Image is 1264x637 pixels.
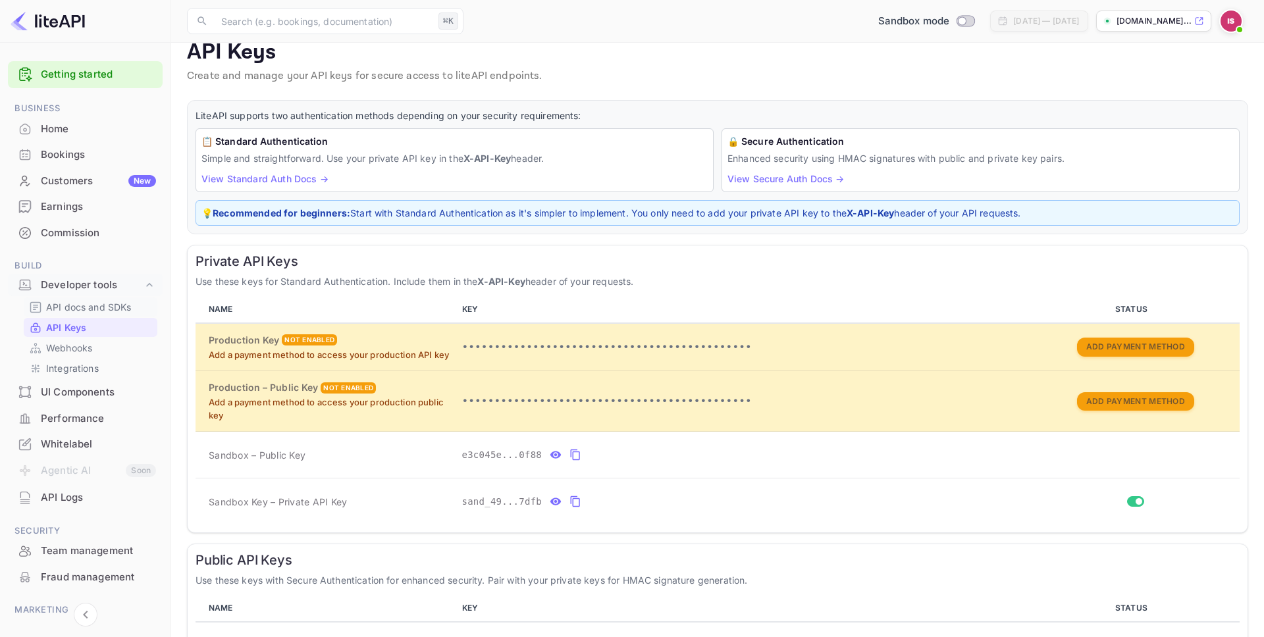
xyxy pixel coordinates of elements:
div: Switch to Production mode [873,14,980,29]
div: Performance [8,406,163,432]
a: CustomersNew [8,168,163,193]
div: Commission [41,226,156,241]
span: Marketing [8,603,163,617]
table: private api keys table [196,296,1240,524]
h6: Public API Keys [196,552,1240,568]
span: e3c045e...0f88 [462,448,542,462]
img: LiteAPI logo [11,11,85,32]
div: Fraud management [8,565,163,590]
th: KEY [457,296,1031,323]
span: Sandbox – Public Key [209,448,305,462]
button: Collapse navigation [74,603,97,626]
a: Add Payment Method [1077,341,1194,352]
a: UI Components [8,380,163,404]
td: Sandbox Key – Private API Key [196,478,457,525]
h6: 🔒 Secure Authentication [727,134,1234,149]
p: Simple and straightforward. Use your private API key in the header. [201,151,708,165]
div: Customers [41,174,156,189]
th: NAME [196,595,457,622]
div: API docs and SDKs [24,297,157,317]
span: Security [8,524,163,538]
input: Search (e.g. bookings, documentation) [213,8,433,34]
a: Integrations [29,361,152,375]
div: Commission [8,220,163,246]
a: API Keys [29,320,152,334]
p: API Keys [187,39,1248,66]
p: Webhooks [46,341,92,355]
div: Earnings [41,199,156,215]
div: Whitelabel [41,437,156,452]
a: View Secure Auth Docs → [727,173,844,184]
span: Build [8,259,163,273]
a: View Standard Auth Docs → [201,173,329,184]
th: KEY [457,595,1031,622]
p: API Keys [46,320,86,334]
strong: X-API-Key [477,276,525,287]
div: Home [41,122,156,137]
div: Developer tools [41,278,143,293]
strong: X-API-Key [463,153,511,164]
div: Developer tools [8,274,163,297]
a: Home [8,116,163,141]
div: API Logs [41,490,156,505]
p: 💡 Start with Standard Authentication as it's simpler to implement. You only need to add your priv... [201,206,1234,220]
div: Performance [41,411,156,426]
div: Bookings [8,142,163,168]
div: Team management [41,544,156,559]
div: Earnings [8,194,163,220]
h6: 📋 Standard Authentication [201,134,708,149]
h6: Production – Public Key [209,380,318,395]
div: Home [8,116,163,142]
p: Integrations [46,361,99,375]
th: STATUS [1031,595,1240,622]
h6: Private API Keys [196,253,1240,269]
div: Webhooks [24,338,157,357]
h6: Production Key [209,333,279,347]
p: [DOMAIN_NAME]... [1117,15,1192,27]
p: Use these keys with Secure Authentication for enhanced security. Pair with your private keys for ... [196,573,1240,587]
a: Webhooks [29,341,152,355]
p: ••••••••••••••••••••••••••••••••••••••••••••• [462,340,1026,355]
p: Add a payment method to access your production API key [209,349,452,362]
a: API Logs [8,485,163,509]
th: STATUS [1031,296,1240,323]
div: Getting started [8,61,163,88]
a: Getting started [41,67,156,82]
a: Fraud management [8,565,163,589]
button: Add Payment Method [1077,392,1194,411]
p: Use these keys for Standard Authentication. Include them in the header of your requests. [196,274,1240,288]
a: Commission [8,220,163,245]
a: Team management [8,538,163,563]
div: Whitelabel [8,432,163,457]
div: Fraud management [41,570,156,585]
span: sand_49...7dfb [462,495,542,509]
th: NAME [196,296,457,323]
a: API docs and SDKs [29,300,152,314]
div: Not enabled [321,382,376,394]
button: Add Payment Method [1077,338,1194,357]
div: API Logs [8,485,163,511]
div: Integrations [24,359,157,378]
a: Whitelabel [8,432,163,456]
div: UI Components [41,385,156,400]
img: Idan Solimani [1221,11,1242,32]
p: API docs and SDKs [46,300,132,314]
div: UI Components [8,380,163,405]
p: Enhanced security using HMAC signatures with public and private key pairs. [727,151,1234,165]
a: Bookings [8,142,163,166]
div: CustomersNew [8,168,163,194]
strong: Recommended for beginners: [213,207,350,218]
div: Team management [8,538,163,564]
div: Not enabled [282,334,337,345]
div: New [128,175,156,187]
span: Sandbox mode [878,14,950,29]
a: Add Payment Method [1077,395,1194,406]
div: [DATE] — [DATE] [1013,15,1079,27]
a: Performance [8,406,163,430]
a: Earnings [8,194,163,218]
p: Create and manage your API keys for secure access to liteAPI endpoints. [187,68,1248,84]
p: ••••••••••••••••••••••••••••••••••••••••••••• [462,394,1026,409]
span: Business [8,101,163,116]
p: LiteAPI supports two authentication methods depending on your security requirements: [196,109,1240,123]
div: ⌘K [438,13,458,30]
